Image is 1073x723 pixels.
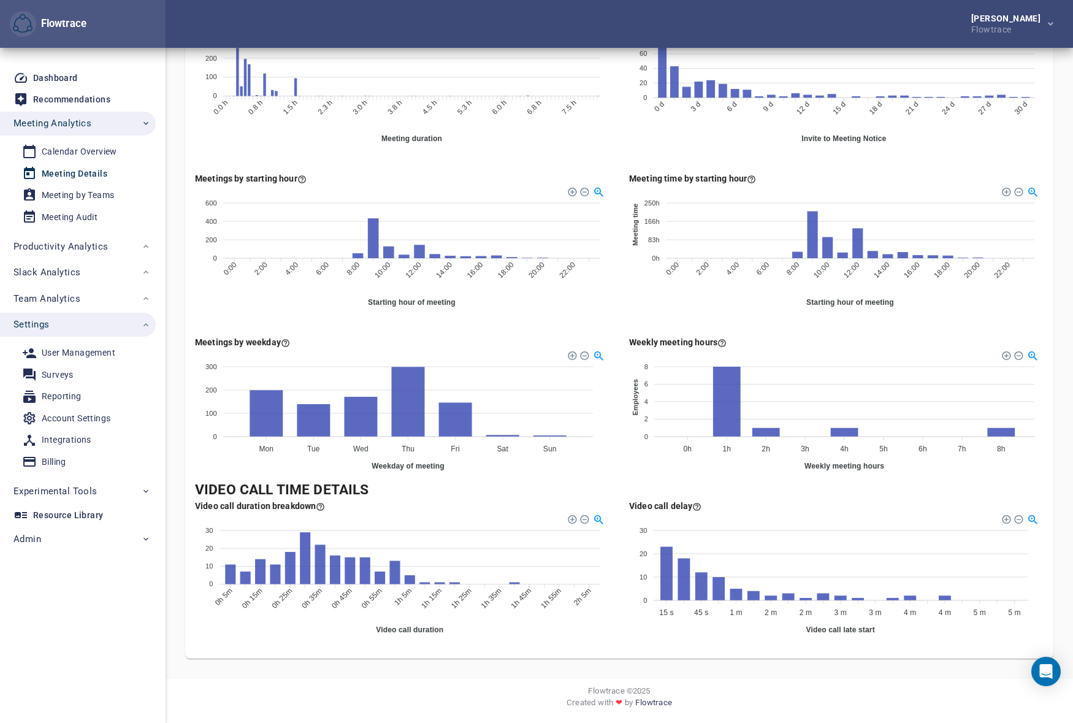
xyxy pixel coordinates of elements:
[648,236,660,243] tspan: 83h
[42,411,110,426] div: Account Settings
[940,100,957,117] tspan: 24 d
[644,218,660,225] tspan: 166h
[373,260,392,280] tspan: 10:00
[1001,186,1010,195] div: Zoom In
[795,100,811,117] tspan: 12 d
[635,697,671,713] a: Flowtrace
[644,380,648,388] tspan: 6
[640,64,647,72] tspan: 40
[195,336,290,348] div: Here you see how many meetings you organize per weekday (the weekday is timezone specific (Europe...
[644,415,648,423] tspan: 2
[958,445,966,453] tspan: 7h
[205,545,213,552] tspan: 20
[572,586,593,607] tspan: 2h 5m
[755,260,771,277] tspan: 6:00
[684,445,692,453] tspan: 0h
[205,363,217,370] tspan: 300
[560,98,578,116] tspan: 7.5 h
[629,336,727,348] div: Here you see how many meeting hours your employees have on weekly basis.
[42,345,115,361] div: User Management
[567,186,576,195] div: Zoom In
[13,291,80,307] span: Team Analytics
[33,92,110,107] div: Recommendations
[869,608,881,617] tspan: 3 m
[644,363,648,370] tspan: 8
[205,199,217,207] tspan: 600
[13,531,41,547] span: Admin
[664,260,681,277] tspan: 0:00
[205,527,213,534] tspan: 30
[1026,185,1037,196] div: Selection Zoom
[629,500,701,512] div: Here you see how many meetings you organize per how late the participants join the call (15 secon...
[879,445,888,453] tspan: 5h
[1013,100,1029,117] tspan: 30 d
[479,586,503,610] tspan: 1h 35m
[902,260,922,280] tspan: 16:00
[491,98,508,116] tspan: 6.0 h
[451,445,459,453] tspan: Fri
[497,445,508,453] tspan: Sat
[694,260,711,277] tspan: 2:00
[402,445,414,453] tspan: Thu
[652,254,660,262] tspan: 0h
[456,98,473,116] tspan: 5.3 h
[872,260,892,280] tspan: 14:00
[419,586,443,610] tspan: 1h 15m
[725,100,739,113] tspan: 6 d
[785,260,801,277] tspan: 8:00
[527,260,546,280] tspan: 20:00
[640,79,647,86] tspan: 20
[834,608,846,617] tspan: 3 m
[632,379,639,415] text: Employees
[42,389,82,404] div: Reporting
[1026,513,1037,524] div: Selection Zoom
[33,508,103,523] div: Resource Library
[579,350,588,359] div: Zoom Out
[632,204,639,246] text: Meeting time
[640,527,647,534] tspan: 30
[205,236,217,243] tspan: 200
[1014,186,1022,195] div: Zoom Out
[918,445,927,453] tspan: 6h
[449,586,473,610] tspan: 1h 25m
[971,14,1045,23] div: [PERSON_NAME]
[644,397,648,405] tspan: 4
[13,264,80,280] span: Slack Analytics
[593,185,603,196] div: Selection Zoom
[643,94,647,101] tspan: 0
[330,586,354,610] tspan: 0h 45m
[33,71,78,86] div: Dashboard
[840,445,849,453] tspan: 4h
[36,17,86,31] div: Flowtrace
[13,239,108,254] span: Productivity Analytics
[175,697,1063,713] div: Created with
[213,586,234,607] tspan: 0h 5m
[567,350,576,359] div: Zoom In
[579,514,588,522] div: Zoom Out
[259,445,273,453] tspan: Mon
[932,260,952,280] tspan: 18:00
[205,73,217,80] tspan: 100
[376,626,443,635] text: Video call duration
[316,98,334,116] tspan: 2.3 h
[42,210,97,225] div: Meeting Audit
[659,608,673,617] tspan: 15 s
[567,514,576,522] div: Zoom In
[240,586,264,610] tspan: 0h 15m
[539,586,563,610] tspan: 1h 55m
[13,115,91,131] span: Meeting Analytics
[403,260,423,280] tspan: 12:00
[465,260,485,280] tspan: 16:00
[213,92,217,99] tspan: 0
[971,23,1045,34] div: Flowtrace
[579,186,588,195] div: Zoom Out
[1008,608,1020,617] tspan: 5 m
[644,199,660,207] tspan: 250h
[625,697,633,713] span: by
[42,144,117,159] div: Calendar Overview
[372,462,444,470] text: Weekday of meeting
[765,608,777,617] tspan: 2 m
[246,98,264,116] tspan: 0.8 h
[801,445,809,453] tspan: 3h
[644,432,648,440] tspan: 0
